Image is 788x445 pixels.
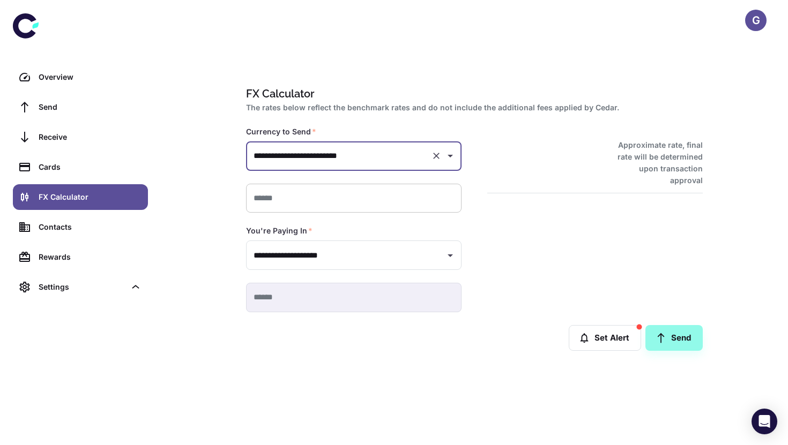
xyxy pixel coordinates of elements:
h1: FX Calculator [246,86,698,102]
a: Contacts [13,214,148,240]
div: Rewards [39,251,142,263]
a: Send [13,94,148,120]
div: Receive [39,131,142,143]
div: Send [39,101,142,113]
label: You're Paying In [246,225,313,236]
div: Contacts [39,221,142,233]
a: Send [645,325,703,351]
a: Cards [13,154,148,180]
button: G [745,10,767,31]
button: Open [443,248,458,263]
a: FX Calculator [13,184,148,210]
button: Set Alert [569,325,641,351]
div: FX Calculator [39,191,142,203]
a: Rewards [13,244,148,270]
label: Currency to Send [246,126,316,137]
div: Overview [39,71,142,83]
a: Receive [13,124,148,150]
div: Settings [13,274,148,300]
div: Settings [39,281,125,293]
div: Cards [39,161,142,173]
div: Open Intercom Messenger [752,409,777,434]
button: Open [443,148,458,163]
button: Clear [429,148,444,163]
h6: Approximate rate, final rate will be determined upon transaction approval [606,139,703,186]
a: Overview [13,64,148,90]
